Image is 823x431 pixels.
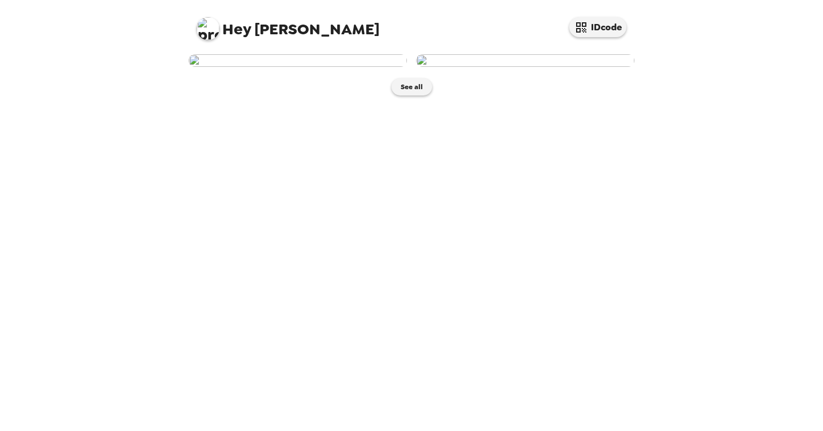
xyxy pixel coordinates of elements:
[222,19,251,39] span: Hey
[391,78,432,95] button: See all
[189,54,407,67] img: user-268792
[197,11,379,37] span: [PERSON_NAME]
[416,54,634,67] img: user-242245
[569,17,626,37] button: IDcode
[197,17,219,40] img: profile pic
